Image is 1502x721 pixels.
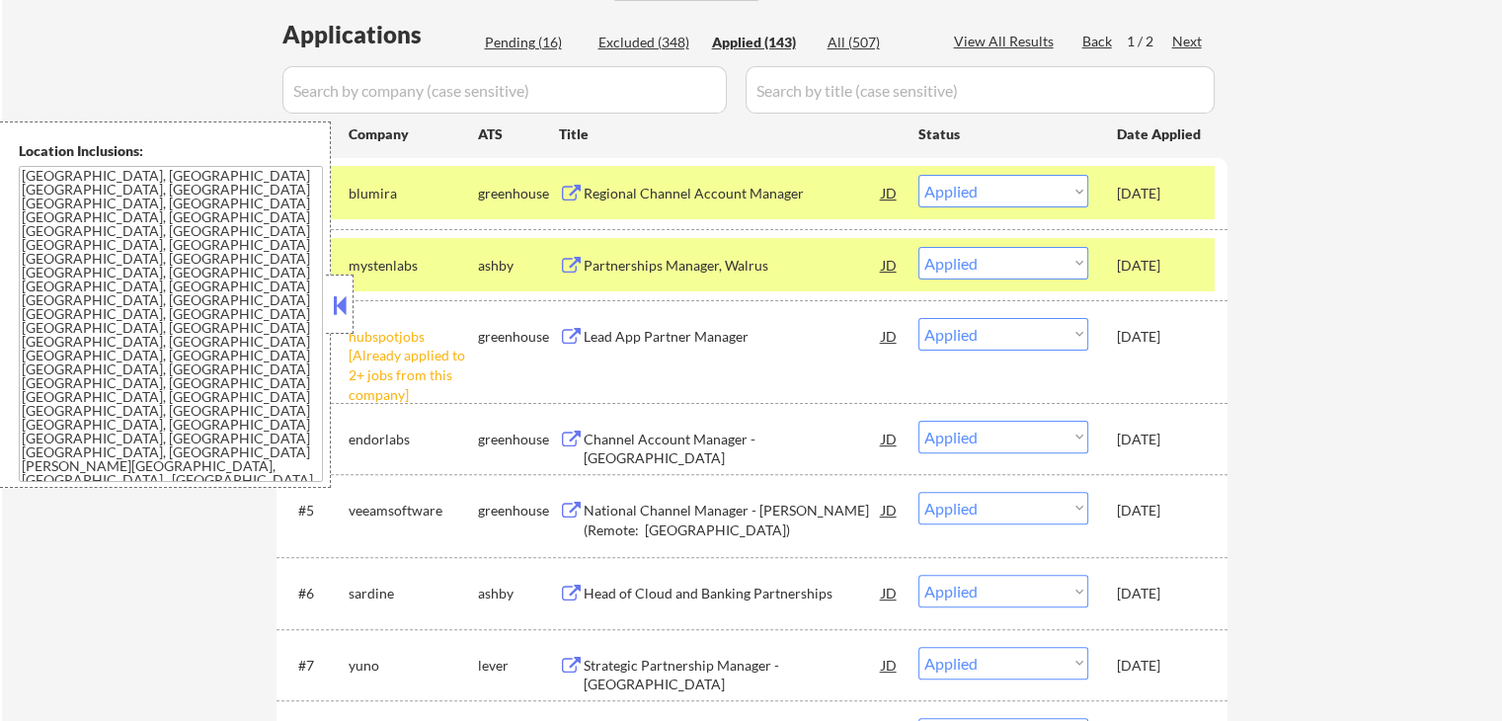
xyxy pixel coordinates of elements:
[19,141,323,161] div: Location Inclusions:
[478,584,559,603] div: ashby
[1117,256,1204,276] div: [DATE]
[1172,32,1204,51] div: Next
[1117,501,1204,521] div: [DATE]
[880,318,900,354] div: JD
[478,327,559,347] div: greenhouse
[1117,584,1204,603] div: [DATE]
[1117,656,1204,676] div: [DATE]
[349,124,478,144] div: Company
[298,584,333,603] div: #6
[584,256,882,276] div: Partnerships Manager, Walrus
[584,327,882,347] div: Lead App Partner Manager
[880,647,900,682] div: JD
[1117,327,1204,347] div: [DATE]
[584,184,882,203] div: Regional Channel Account Manager
[282,66,727,114] input: Search by company (case sensitive)
[1117,430,1204,449] div: [DATE]
[584,656,882,694] div: Strategic Partnership Manager - [GEOGRAPHIC_DATA]
[880,492,900,527] div: JD
[1117,124,1204,144] div: Date Applied
[880,421,900,456] div: JD
[485,33,584,52] div: Pending (16)
[1082,32,1114,51] div: Back
[954,32,1060,51] div: View All Results
[298,656,333,676] div: #7
[712,33,811,52] div: Applied (143)
[282,23,478,46] div: Applications
[880,575,900,610] div: JD
[746,66,1215,114] input: Search by title (case sensitive)
[598,33,697,52] div: Excluded (348)
[349,584,478,603] div: sardine
[478,656,559,676] div: lever
[478,124,559,144] div: ATS
[349,656,478,676] div: yuno
[828,33,926,52] div: All (507)
[584,584,882,603] div: Head of Cloud and Banking Partnerships
[349,184,478,203] div: blumira
[880,247,900,282] div: JD
[478,184,559,203] div: greenhouse
[349,256,478,276] div: mystenlabs
[478,430,559,449] div: greenhouse
[584,501,882,539] div: National Channel Manager - [PERSON_NAME] (Remote: [GEOGRAPHIC_DATA])
[918,116,1088,151] div: Status
[349,327,478,404] div: hubspotjobs [Already applied to 2+ jobs from this company]
[298,501,333,521] div: #5
[559,124,900,144] div: Title
[349,430,478,449] div: endorlabs
[478,256,559,276] div: ashby
[478,501,559,521] div: greenhouse
[880,175,900,210] div: JD
[1117,184,1204,203] div: [DATE]
[584,430,882,468] div: Channel Account Manager - [GEOGRAPHIC_DATA]
[349,501,478,521] div: veeamsoftware
[1127,32,1172,51] div: 1 / 2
